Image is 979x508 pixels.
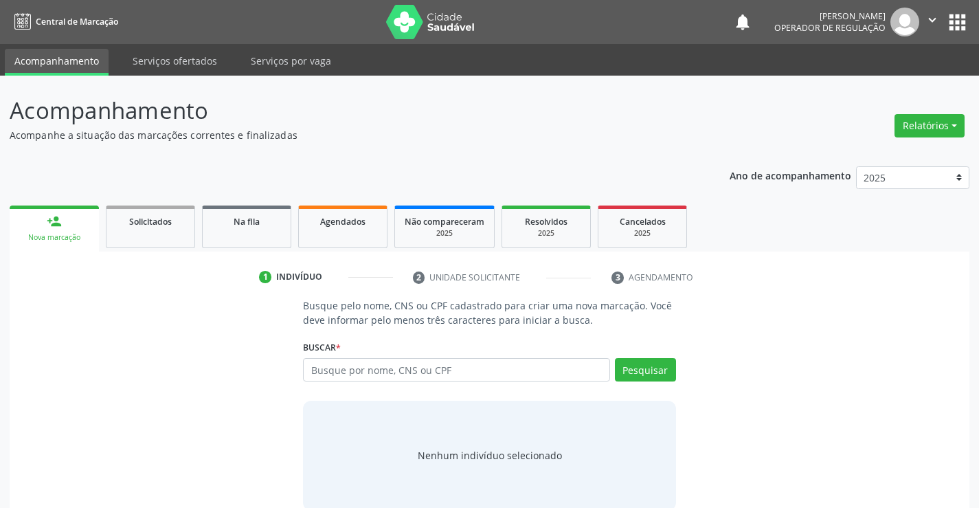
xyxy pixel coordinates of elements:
[303,358,609,382] input: Busque por nome, CNS ou CPF
[733,12,752,32] button: notifications
[620,216,666,228] span: Cancelados
[919,8,945,36] button: 
[608,228,677,239] div: 2025
[129,216,172,228] span: Solicitados
[405,216,484,228] span: Não compareceram
[303,298,675,327] p: Busque pelo nome, CNS ou CPF cadastrado para criar uma nova marcação. Você deve informar pelo men...
[276,271,322,283] div: Indivíduo
[945,10,969,34] button: apps
[123,49,227,73] a: Serviços ofertados
[320,216,365,228] span: Agendados
[512,228,581,239] div: 2025
[259,271,271,283] div: 1
[10,10,118,33] a: Central de Marcação
[241,49,341,73] a: Serviços por vaga
[10,128,682,142] p: Acompanhe a situação das marcações correntes e finalizadas
[894,114,965,137] button: Relatórios
[418,448,562,463] div: Nenhum indivíduo selecionado
[774,22,886,34] span: Operador de regulação
[234,216,260,228] span: Na fila
[19,232,89,243] div: Nova marcação
[5,49,109,76] a: Acompanhamento
[730,166,851,184] p: Ano de acompanhamento
[36,16,118,27] span: Central de Marcação
[774,10,886,22] div: [PERSON_NAME]
[615,358,676,382] button: Pesquisar
[303,337,341,358] label: Buscar
[525,216,567,228] span: Resolvidos
[890,8,919,36] img: img
[10,93,682,128] p: Acompanhamento
[925,12,940,27] i: 
[405,228,484,239] div: 2025
[47,214,62,229] div: person_add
